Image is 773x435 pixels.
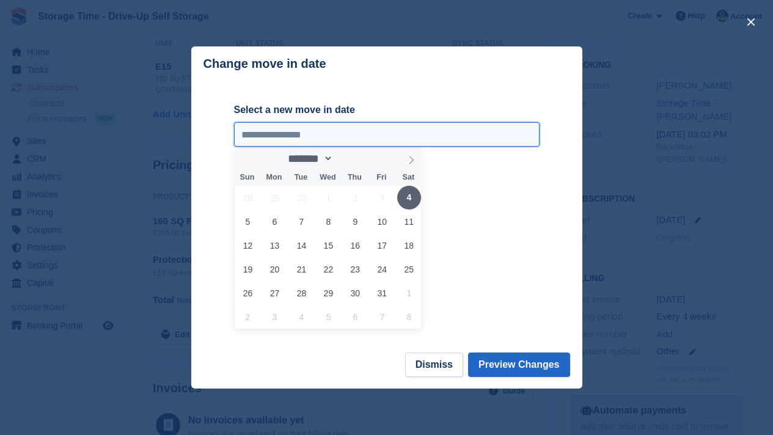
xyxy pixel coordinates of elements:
span: October 14, 2025 [290,233,313,257]
span: October 31, 2025 [370,281,394,305]
span: October 16, 2025 [343,233,367,257]
span: November 7, 2025 [370,305,394,329]
span: October 24, 2025 [370,257,394,281]
span: October 8, 2025 [317,210,340,233]
span: October 7, 2025 [290,210,313,233]
span: October 17, 2025 [370,233,394,257]
label: Select a new move in date [234,103,540,117]
span: October 27, 2025 [263,281,287,305]
span: November 3, 2025 [263,305,287,329]
span: October 10, 2025 [370,210,394,233]
span: October 1, 2025 [317,186,340,210]
span: October 19, 2025 [236,257,260,281]
span: October 4, 2025 [397,186,421,210]
button: Dismiss [405,353,463,377]
span: October 9, 2025 [343,210,367,233]
span: Sun [234,174,261,181]
span: November 1, 2025 [397,281,421,305]
span: September 28, 2025 [236,186,260,210]
span: October 22, 2025 [317,257,340,281]
span: November 5, 2025 [317,305,340,329]
span: October 12, 2025 [236,233,260,257]
select: Month [284,152,334,165]
span: October 29, 2025 [317,281,340,305]
span: October 21, 2025 [290,257,313,281]
span: November 8, 2025 [397,305,421,329]
span: October 13, 2025 [263,233,287,257]
span: October 18, 2025 [397,233,421,257]
span: October 28, 2025 [290,281,313,305]
span: Tue [287,174,314,181]
span: October 6, 2025 [263,210,287,233]
p: Change move in date [203,57,326,71]
span: Fri [368,174,395,181]
span: Wed [314,174,341,181]
button: Preview Changes [468,353,570,377]
span: October 5, 2025 [236,210,260,233]
span: September 29, 2025 [263,186,287,210]
span: October 11, 2025 [397,210,421,233]
span: November 2, 2025 [236,305,260,329]
span: October 3, 2025 [370,186,394,210]
span: October 15, 2025 [317,233,340,257]
span: October 2, 2025 [343,186,367,210]
span: October 26, 2025 [236,281,260,305]
span: October 25, 2025 [397,257,421,281]
span: October 20, 2025 [263,257,287,281]
span: October 23, 2025 [343,257,367,281]
span: November 6, 2025 [343,305,367,329]
span: November 4, 2025 [290,305,313,329]
span: October 30, 2025 [343,281,367,305]
input: Year [333,152,372,165]
span: Thu [341,174,368,181]
span: Sat [395,174,422,181]
button: close [741,12,761,32]
span: September 30, 2025 [290,186,313,210]
span: Mon [260,174,287,181]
